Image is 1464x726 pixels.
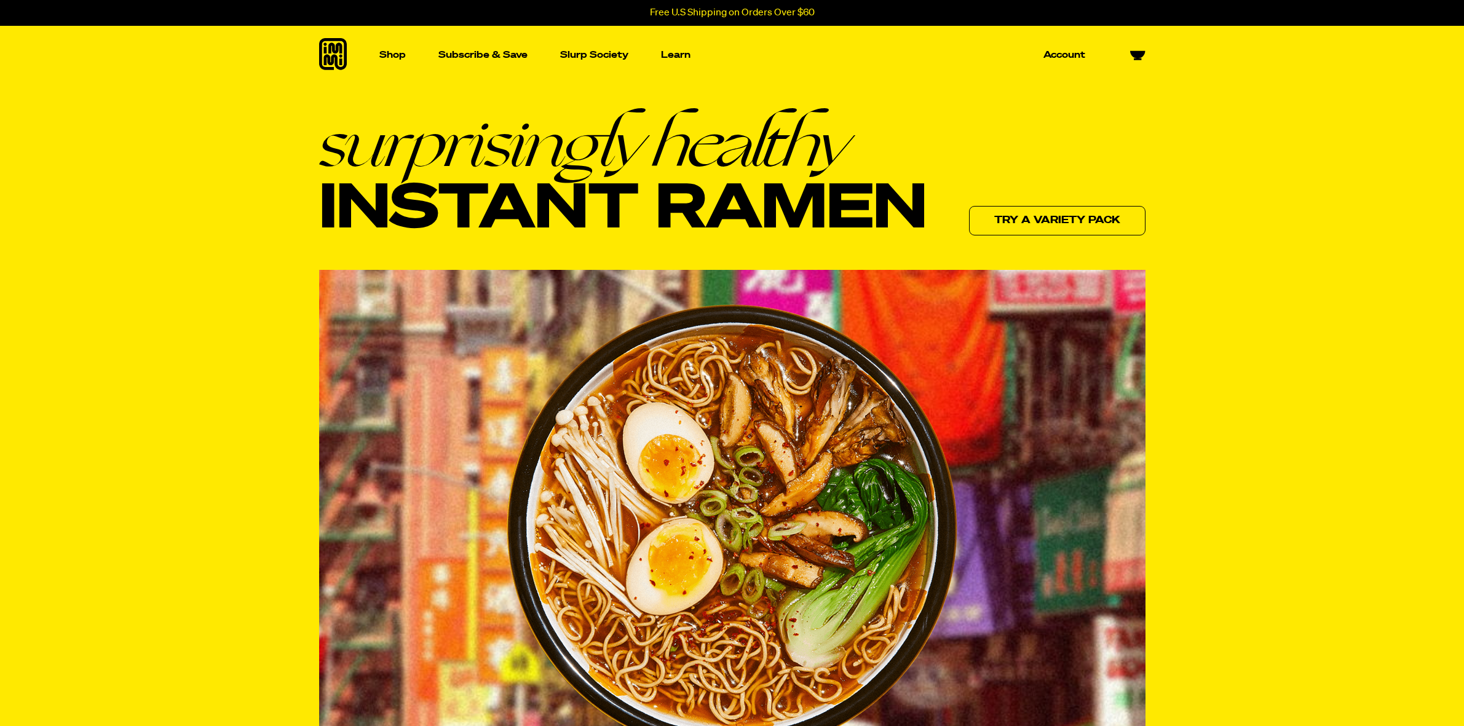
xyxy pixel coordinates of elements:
p: Learn [661,50,690,60]
a: Subscribe & Save [433,45,532,65]
a: Shop [374,26,411,84]
nav: Main navigation [374,26,1090,84]
p: Subscribe & Save [438,50,528,60]
p: Shop [379,50,406,60]
a: Learn [656,26,695,84]
p: Account [1043,50,1085,60]
a: Try a variety pack [969,206,1145,235]
a: Account [1039,45,1090,65]
p: Free U.S Shipping on Orders Over $60 [650,7,815,18]
p: Slurp Society [560,50,628,60]
a: Slurp Society [555,45,633,65]
em: surprisingly healthy [319,109,927,176]
h1: Instant Ramen [319,109,927,244]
